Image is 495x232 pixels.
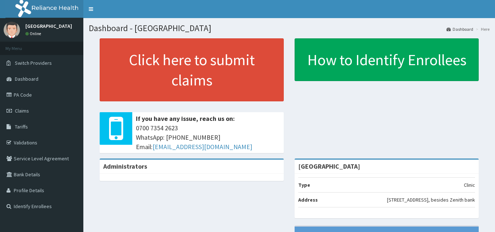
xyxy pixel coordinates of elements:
a: Dashboard [446,26,473,32]
p: [STREET_ADDRESS], besides Zenith bank [387,196,475,203]
p: [GEOGRAPHIC_DATA] [25,24,72,29]
h1: Dashboard - [GEOGRAPHIC_DATA] [89,24,490,33]
span: Switch Providers [15,60,52,66]
strong: [GEOGRAPHIC_DATA] [298,162,360,170]
b: Type [298,182,310,188]
span: Dashboard [15,76,38,82]
b: Administrators [103,162,147,170]
span: 0700 7354 2623 WhatsApp: [PHONE_NUMBER] Email: [136,123,280,151]
img: User Image [4,22,20,38]
span: Tariffs [15,123,28,130]
a: [EMAIL_ADDRESS][DOMAIN_NAME] [153,143,252,151]
a: Online [25,31,43,36]
li: Here [474,26,490,32]
p: Clinic [464,181,475,189]
span: Claims [15,107,29,114]
b: Address [298,197,318,203]
b: If you have any issue, reach us on: [136,114,235,123]
a: How to Identify Enrollees [295,38,479,81]
a: Click here to submit claims [100,38,284,101]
